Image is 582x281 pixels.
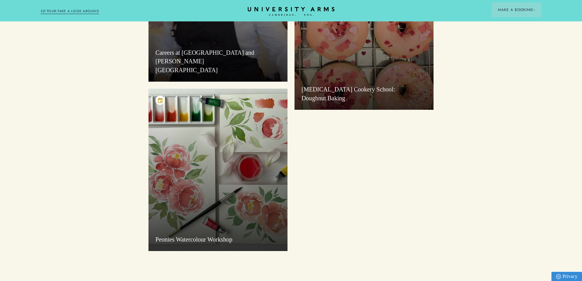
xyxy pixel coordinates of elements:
img: Privacy [556,274,561,279]
h3: [MEDICAL_DATA] Cookery School: Doughnut Baking [302,85,406,103]
a: Home [247,7,335,16]
span: Make a Booking [498,7,535,13]
img: Arrow icon [533,9,535,11]
a: 3D TOUR:TAKE A LOOK AROUND [41,9,99,14]
a: Privacy [551,272,582,281]
h3: Careers at [GEOGRAPHIC_DATA] and [PERSON_NAME][GEOGRAPHIC_DATA] [156,48,260,75]
a: image-d919818ad036852afa640616062cfdcf34b72fe5-2836x2520-jpg Peonies Watercolour Workshop [148,89,287,251]
h3: Peonies Watercolour Workshop [156,235,260,244]
button: Make a BookingArrow icon [492,2,541,17]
